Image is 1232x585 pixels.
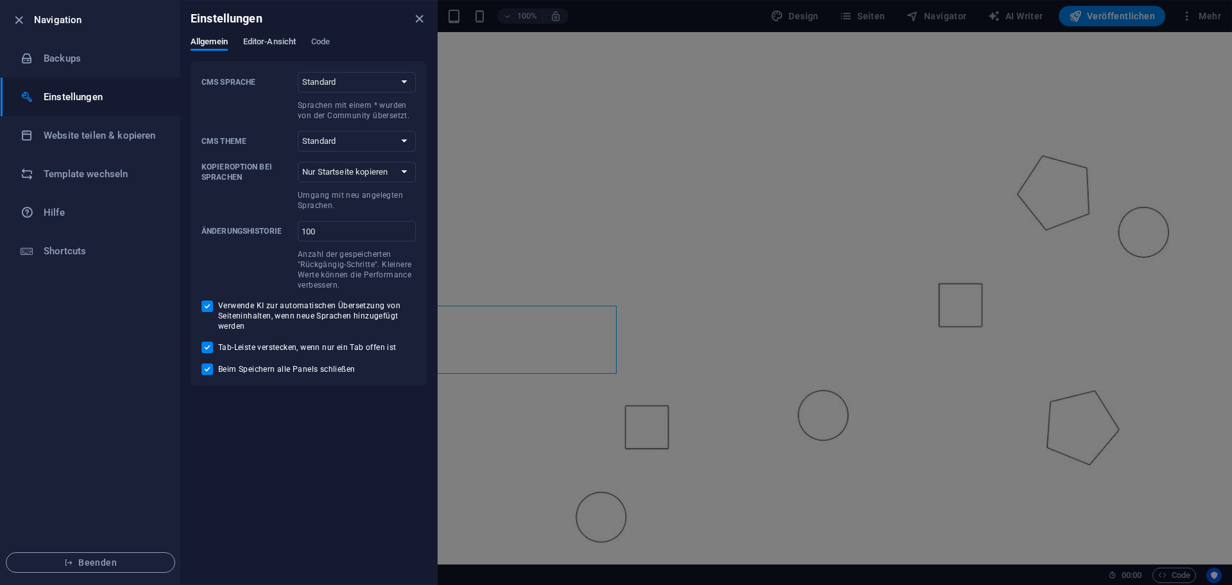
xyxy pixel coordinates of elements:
[218,364,355,374] span: Beim Speichern alle Panels schließen
[298,249,416,290] p: Anzahl der gespeicherten "Rückgängig-Schritte". Kleinere Werte können die Performance verbessern.
[201,136,293,146] p: CMS Theme
[201,77,293,87] p: CMS Sprache
[411,11,427,26] button: close
[298,72,416,92] select: CMS SpracheSprachen mit einem * wurden von der Community übersetzt.
[44,89,162,105] h6: Einstellungen
[298,100,416,121] p: Sprachen mit einem * wurden von der Community übersetzt.
[298,190,416,211] p: Umgang mit neu angelegten Sprachen.
[44,205,162,220] h6: Hilfe
[201,226,293,236] p: Änderungshistorie
[218,301,416,331] span: Verwende KI zur automatischen Übersetzung von Seiteninhalten, wenn neue Sprachen hinzugefügt werden
[218,342,397,353] span: Tab-Leiste verstecken, wenn nur ein Tab offen ist
[34,12,170,28] h6: Navigation
[44,243,162,259] h6: Shortcuts
[191,11,262,26] h6: Einstellungen
[44,128,162,143] h6: Website teilen & kopieren
[201,162,293,182] p: Kopieroption bei Sprachen
[243,34,296,52] span: Editor-Ansicht
[44,51,162,66] h6: Backups
[1,193,180,232] a: Hilfe
[6,552,175,573] button: Beenden
[311,34,330,52] span: Code
[298,221,416,241] input: ÄnderungshistorieAnzahl der gespeicherten "Rückgängig-Schritte". Kleinere Werte können die Perfor...
[44,166,162,182] h6: Template wechseln
[191,34,228,52] span: Allgemein
[298,162,416,182] select: Kopieroption bei SprachenUmgang mit neu angelegten Sprachen.
[17,557,164,568] span: Beenden
[298,131,416,152] select: CMS Theme
[191,37,427,61] div: Einstellungen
